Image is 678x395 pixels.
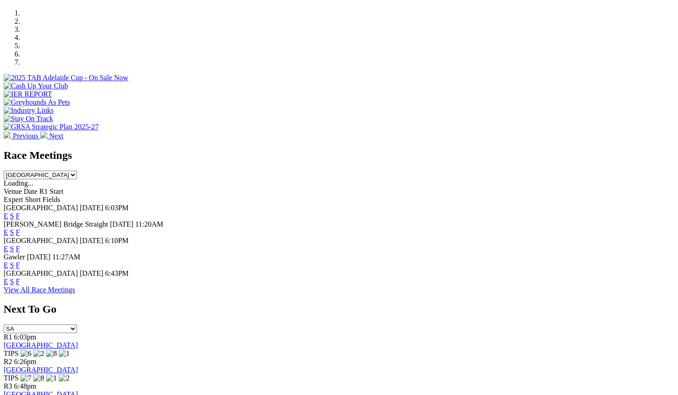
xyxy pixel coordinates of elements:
[4,341,78,349] a: [GEOGRAPHIC_DATA]
[4,98,70,106] img: Greyhounds As Pets
[27,253,51,261] span: [DATE]
[10,212,14,220] a: S
[80,204,103,212] span: [DATE]
[49,132,63,140] span: Next
[105,269,129,277] span: 6:43PM
[4,366,78,374] a: [GEOGRAPHIC_DATA]
[4,74,128,82] img: 2025 TAB Adelaide Cup - On Sale Now
[80,269,103,277] span: [DATE]
[4,278,8,285] a: E
[4,123,98,131] img: GRSA Strategic Plan 2025-27
[4,358,12,365] span: R2
[13,132,38,140] span: Previous
[4,269,78,277] span: [GEOGRAPHIC_DATA]
[4,204,78,212] span: [GEOGRAPHIC_DATA]
[110,220,133,228] span: [DATE]
[4,187,22,195] span: Venue
[16,261,20,269] a: F
[40,132,63,140] a: Next
[4,149,674,162] h2: Race Meetings
[14,333,36,341] span: 6:03pm
[4,196,23,203] span: Expert
[4,245,8,253] a: E
[4,212,8,220] a: E
[40,131,47,138] img: chevron-right-pager-white.svg
[4,220,108,228] span: [PERSON_NAME] Bridge Straight
[4,349,19,357] span: TIPS
[4,303,674,315] h2: Next To Go
[16,245,20,253] a: F
[105,204,129,212] span: 6:03PM
[16,228,20,236] a: F
[52,253,81,261] span: 11:27AM
[4,82,68,90] img: Cash Up Your Club
[14,358,36,365] span: 6:26pm
[14,382,36,390] span: 6:48pm
[46,349,57,358] img: 8
[4,131,11,138] img: chevron-left-pager-white.svg
[4,253,25,261] span: Gawler
[4,286,75,294] a: View All Race Meetings
[4,237,78,244] span: [GEOGRAPHIC_DATA]
[4,115,53,123] img: Stay On Track
[24,187,37,195] span: Date
[20,374,31,382] img: 7
[10,245,14,253] a: S
[42,196,60,203] span: Fields
[4,261,8,269] a: E
[4,106,54,115] img: Industry Links
[10,278,14,285] a: S
[33,374,44,382] img: 8
[59,349,70,358] img: 1
[4,374,19,382] span: TIPS
[4,333,12,341] span: R1
[59,374,70,382] img: 2
[10,261,14,269] a: S
[10,228,14,236] a: S
[4,382,12,390] span: R3
[39,187,63,195] span: R1 Start
[46,374,57,382] img: 1
[16,212,20,220] a: F
[4,179,33,187] span: Loading...
[16,278,20,285] a: F
[105,237,129,244] span: 6:10PM
[4,90,52,98] img: IER REPORT
[33,349,44,358] img: 2
[25,196,41,203] span: Short
[4,132,40,140] a: Previous
[80,237,103,244] span: [DATE]
[4,228,8,236] a: E
[20,349,31,358] img: 6
[135,220,163,228] span: 11:20AM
